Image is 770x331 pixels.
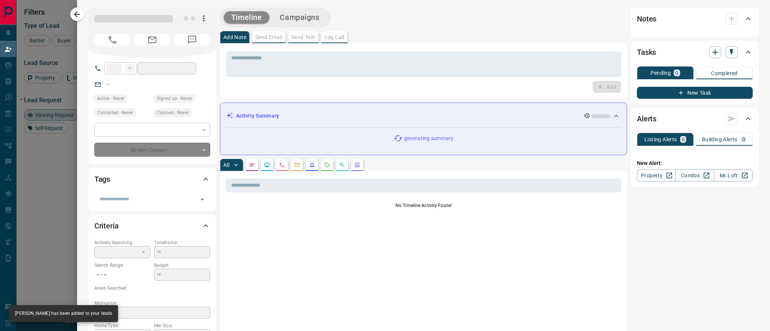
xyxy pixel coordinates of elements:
[97,109,133,116] span: Contacted - Never
[226,202,621,209] p: No Timeline Activity Found
[97,95,124,102] span: Active - Never
[94,269,150,281] p: -- - --
[174,34,210,46] span: No Number
[637,169,676,181] a: Property
[324,162,330,168] svg: Requests
[644,137,677,142] p: Listing Alerts
[711,71,738,76] p: Completed
[637,87,753,99] button: New Task
[702,137,738,142] p: Building Alerts
[294,162,300,168] svg: Emails
[154,239,210,246] p: Timeframe:
[339,162,345,168] svg: Opportunities
[637,159,753,167] p: New Alert:
[94,262,150,269] p: Search Range:
[354,162,360,168] svg: Agent Actions
[15,307,112,320] div: [PERSON_NAME] has been added to your leads
[637,46,656,58] h2: Tasks
[94,34,130,46] span: No Number
[637,10,753,28] div: Notes
[279,162,285,168] svg: Calls
[94,300,210,307] p: Motivation:
[94,322,150,329] p: Home Type:
[675,70,678,76] p: 0
[675,169,714,181] a: Condos
[714,169,753,181] a: Mr.Loft
[223,162,229,168] p: All
[637,110,753,128] div: Alerts
[94,173,110,185] h2: Tags
[157,109,189,116] span: Claimed - Never
[134,34,170,46] span: No Email
[682,137,685,142] p: 0
[404,135,453,142] p: generating summary
[224,11,270,24] button: Timeline
[226,109,621,123] div: Activity Summary
[309,162,315,168] svg: Listing Alerts
[637,113,656,125] h2: Alerts
[154,322,210,329] p: Min Size:
[94,220,119,232] h2: Criteria
[197,194,208,205] button: Open
[94,170,210,188] div: Tags
[154,262,210,269] p: Budget:
[94,239,150,246] p: Actively Searching:
[223,35,246,40] p: Add Note
[106,81,109,87] a: --
[650,70,671,76] p: Pending
[157,95,192,102] span: Signed up - Never
[742,137,745,142] p: 0
[272,11,327,24] button: Campaigns
[236,112,279,120] p: Activity Summary
[94,285,210,292] p: Areas Searched:
[637,13,656,25] h2: Notes
[637,43,753,61] div: Tasks
[94,143,210,157] div: Do Not Contact
[264,162,270,168] svg: Lead Browsing Activity
[94,217,210,235] div: Criteria
[249,162,255,168] svg: Notes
